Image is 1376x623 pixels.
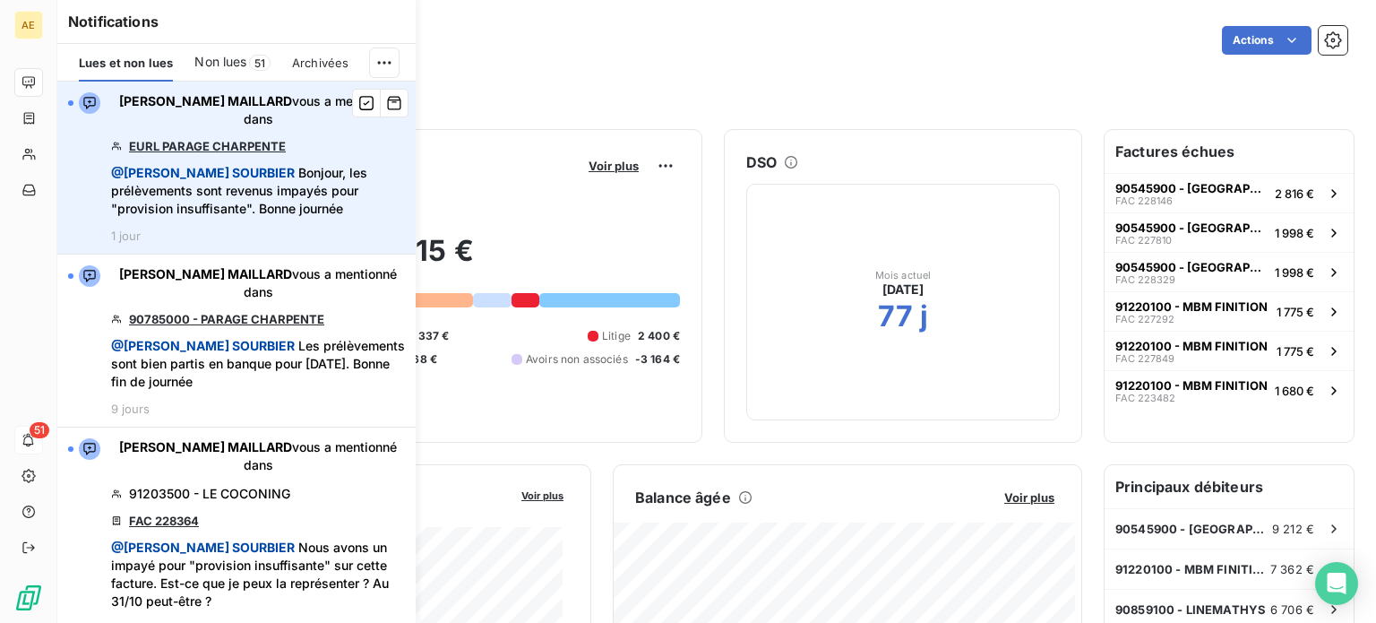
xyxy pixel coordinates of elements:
span: 2 816 € [1275,186,1314,201]
span: Lues et non lues [79,56,173,70]
span: 91220100 - MBM FINITION [1115,562,1270,576]
span: 1 998 € [1275,226,1314,240]
span: 90859100 - LINEMATHYS [1115,602,1266,617]
button: [PERSON_NAME] MAILLARDvous a mentionné dansEURL PARAGE CHARPENTE @[PERSON_NAME] SOURBIER Bonjour,... [57,82,416,255]
span: @ [PERSON_NAME] SOURBIER [111,540,295,555]
span: 1 998 € [1275,265,1314,280]
span: FAC 227810 [1115,235,1172,246]
span: [PERSON_NAME] MAILLARD [119,266,292,281]
span: 1 680 € [1275,384,1314,398]
span: 7 362 € [1270,562,1314,576]
div: Open Intercom Messenger [1315,562,1358,605]
button: [PERSON_NAME] MAILLARDvous a mentionné dans90785000 - PARAGE CHARPENTE @[PERSON_NAME] SOURBIER Le... [57,255,416,428]
button: 90545900 - [GEOGRAPHIC_DATA][PERSON_NAME]FAC 2278101 998 € [1105,212,1354,252]
h6: Notifications [68,11,405,32]
span: [PERSON_NAME] MAILLARD [119,439,292,454]
span: FAC 227292 [1115,314,1174,324]
button: 91220100 - MBM FINITIONFAC 2234821 680 € [1105,370,1354,410]
span: 90545900 - [GEOGRAPHIC_DATA][PERSON_NAME] [1115,260,1268,274]
h6: Principaux débiteurs [1105,465,1354,508]
span: 51 [249,55,271,71]
button: 91220100 - MBM FINITIONFAC 2278491 775 € [1105,331,1354,370]
span: 91203500 - LE COCONING [129,485,290,503]
span: 90545900 - [GEOGRAPHIC_DATA][PERSON_NAME] [1115,522,1272,536]
img: Logo LeanPay [14,584,43,612]
button: 91220100 - MBM FINITIONFAC 2272921 775 € [1105,291,1354,331]
span: FAC 227849 [1115,353,1174,364]
span: @ [PERSON_NAME] SOURBIER [111,338,295,353]
h6: Balance âgée [635,487,731,508]
span: Voir plus [521,489,563,502]
span: vous a mentionné dans [111,92,405,128]
span: Voir plus [1004,490,1054,505]
span: 91220100 - MBM FINITION [1115,378,1268,393]
div: AE [14,11,43,39]
span: vous a mentionné dans [111,265,405,301]
span: [DATE] [882,281,924,299]
span: 51 [30,422,49,438]
span: FAC 223482 [1115,393,1175,403]
span: 9 jours [111,402,150,416]
span: 2 400 € [638,328,680,344]
span: Bonjour, les prélèvements sont revenus impayés pour "provision insuffisante". Bonne journée [111,164,405,218]
span: Nous avons un impayé pour "provision insuffisante" sur cette facture. Est-ce que je peux la repré... [111,539,405,610]
h6: DSO [746,151,777,173]
span: Mois actuel [875,270,932,281]
span: [PERSON_NAME] MAILLARD [119,93,292,108]
button: Voir plus [999,489,1060,506]
span: Non lues [194,53,246,71]
span: FAC 228329 [1115,274,1175,285]
a: 90785000 - PARAGE CHARPENTE [129,312,324,326]
span: 3 337 € [408,328,449,344]
a: FAC 228364 [129,514,199,528]
span: 9 212 € [1272,522,1314,536]
h6: Factures échues [1105,130,1354,173]
span: 91220100 - MBM FINITION [1115,339,1268,353]
span: FAC 228146 [1115,195,1173,206]
span: @ [PERSON_NAME] SOURBIER [111,165,295,180]
h2: 77 [878,299,913,334]
span: 1 jour [111,229,141,243]
button: Voir plus [516,487,569,503]
span: vous a mentionné dans [111,438,405,474]
h2: j [920,299,928,334]
span: 91220100 - MBM FINITION [1115,299,1268,314]
button: Voir plus [583,158,644,174]
button: 90545900 - [GEOGRAPHIC_DATA][PERSON_NAME]FAC 2281462 816 € [1105,173,1354,212]
span: Litige [602,328,631,344]
button: 90545900 - [GEOGRAPHIC_DATA][PERSON_NAME]FAC 2283291 998 € [1105,252,1354,291]
span: 90545900 - [GEOGRAPHIC_DATA][PERSON_NAME] [1115,221,1268,235]
span: 6 706 € [1270,602,1314,617]
button: Actions [1222,26,1311,55]
a: EURL PARAGE CHARPENTE [129,139,286,153]
span: 1 775 € [1277,305,1314,319]
span: Voir plus [589,159,639,173]
span: Les prélèvements sont bien partis en banque pour [DATE]. Bonne fin de journée [111,337,405,391]
span: Avoirs non associés [526,351,628,368]
span: Archivées [292,56,348,70]
span: -3 164 € [635,351,680,368]
span: 1 775 € [1277,344,1314,359]
span: 90545900 - [GEOGRAPHIC_DATA][PERSON_NAME] [1115,181,1268,195]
